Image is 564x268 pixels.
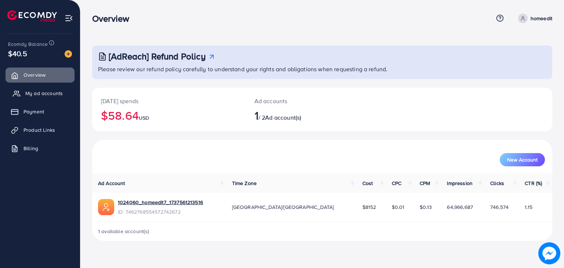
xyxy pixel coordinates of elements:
[525,180,542,187] span: CTR (%)
[6,123,75,137] a: Product Links
[101,97,237,105] p: [DATE] spends
[265,113,301,122] span: Ad account(s)
[500,153,545,166] button: New Account
[8,48,27,59] span: $40.5
[232,203,334,211] span: [GEOGRAPHIC_DATA]/[GEOGRAPHIC_DATA]
[6,68,75,82] a: Overview
[531,14,552,23] p: homeedit
[254,107,258,124] span: 1
[65,50,72,58] img: image
[525,203,532,211] span: 1.15
[6,86,75,101] a: My ad accounts
[6,104,75,119] a: Payment
[8,40,48,48] span: Ecomdy Balance
[507,157,538,162] span: New Account
[392,203,405,211] span: $0.01
[362,203,376,211] span: $8152
[254,97,352,105] p: Ad accounts
[447,180,473,187] span: Impression
[6,141,75,156] a: Billing
[65,14,73,22] img: menu
[420,203,432,211] span: $0.13
[98,65,548,73] p: Please review our refund policy carefully to understand your rights and obligations when requesti...
[447,203,473,211] span: 64,966,687
[139,114,149,122] span: USD
[118,199,203,206] a: 1024060_homeedit7_1737561213516
[25,90,63,97] span: My ad accounts
[232,180,257,187] span: Time Zone
[362,180,373,187] span: Cost
[98,180,125,187] span: Ad Account
[98,228,149,235] span: 1 available account(s)
[92,13,135,24] h3: Overview
[490,180,504,187] span: Clicks
[23,126,55,134] span: Product Links
[7,10,57,22] img: logo
[118,208,203,216] span: ID: 7462768554572742672
[420,180,430,187] span: CPM
[23,71,46,79] span: Overview
[98,199,114,215] img: ic-ads-acc.e4c84228.svg
[515,14,552,23] a: homeedit
[539,243,560,264] img: image
[109,51,206,62] h3: [AdReach] Refund Policy
[23,108,44,115] span: Payment
[23,145,38,152] span: Billing
[254,108,352,122] h2: / 2
[490,203,509,211] span: 746,574
[392,180,401,187] span: CPC
[101,108,237,122] h2: $58.64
